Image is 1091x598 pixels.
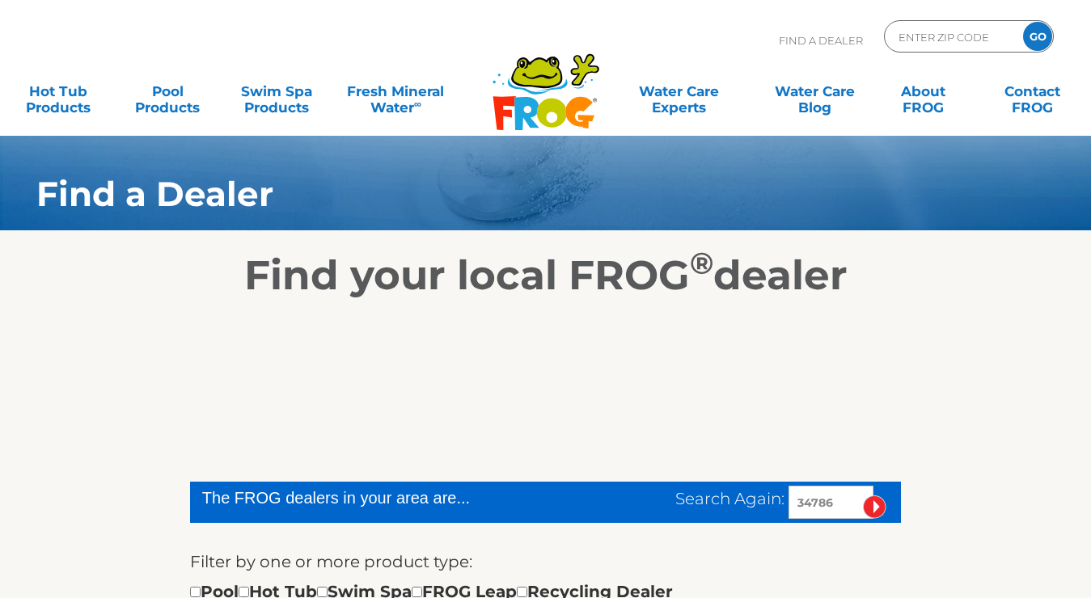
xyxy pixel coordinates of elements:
label: Filter by one or more product type: [190,549,472,575]
img: Frog Products Logo [484,32,608,131]
input: Submit [863,495,886,519]
a: PoolProducts [125,75,210,107]
input: GO [1023,22,1052,51]
sup: ® [690,245,713,281]
a: ContactFROG [990,75,1075,107]
h1: Find a Dealer [36,175,972,213]
a: AboutFROG [882,75,966,107]
a: Hot TubProducts [16,75,101,107]
a: Water CareExperts [611,75,748,107]
div: The FROG dealers in your area are... [202,486,552,510]
sup: ∞ [414,98,421,110]
a: Water CareBlog [772,75,857,107]
p: Find A Dealer [779,20,863,61]
a: Fresh MineralWater∞ [343,75,449,107]
span: Search Again: [675,489,784,508]
h2: Find your local FROG dealer [12,251,1079,300]
a: Swim SpaProducts [234,75,319,107]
